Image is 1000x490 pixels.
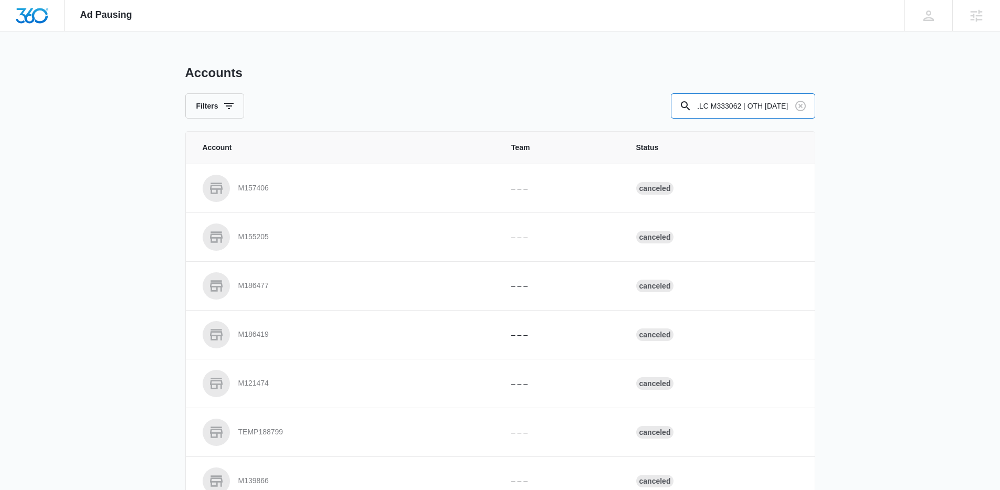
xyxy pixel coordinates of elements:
p: – – – [511,427,611,438]
div: Canceled [636,426,674,439]
div: Domain: [DOMAIN_NAME] [27,27,115,36]
span: Account [203,142,486,153]
h1: Accounts [185,65,243,81]
a: TEMP188799 [203,419,486,446]
p: M121474 [238,378,269,389]
span: Ad Pausing [80,9,132,20]
input: Search By Account Number [671,93,815,119]
span: Team [511,142,611,153]
p: M186477 [238,281,269,291]
a: M186419 [203,321,486,348]
span: Status [636,142,798,153]
div: Domain Overview [40,62,94,69]
p: M139866 [238,476,269,486]
a: M157406 [203,175,486,202]
a: M155205 [203,223,486,251]
div: v 4.0.25 [29,17,51,25]
img: tab_keywords_by_traffic_grey.svg [104,61,113,69]
p: M155205 [238,232,269,242]
p: – – – [511,232,611,243]
button: Filters [185,93,244,119]
p: M157406 [238,183,269,194]
img: tab_domain_overview_orange.svg [28,61,37,69]
div: Canceled [636,231,674,243]
p: – – – [511,281,611,292]
a: M121474 [203,370,486,397]
button: Clear [792,98,809,114]
p: – – – [511,329,611,340]
p: – – – [511,183,611,194]
p: TEMP188799 [238,427,283,438]
div: Keywords by Traffic [116,62,177,69]
img: website_grey.svg [17,27,25,36]
img: logo_orange.svg [17,17,25,25]
div: Canceled [636,475,674,487]
div: Canceled [636,328,674,341]
div: Canceled [636,182,674,195]
p: M186419 [238,329,269,340]
p: – – – [511,476,611,487]
p: – – – [511,378,611,389]
a: M186477 [203,272,486,300]
div: Canceled [636,280,674,292]
div: Canceled [636,377,674,390]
